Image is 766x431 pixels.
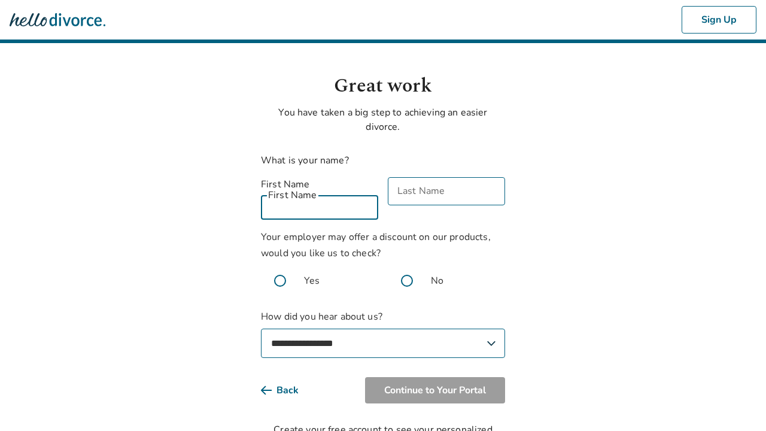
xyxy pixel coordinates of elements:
button: Sign Up [682,6,756,34]
iframe: Chat Widget [706,374,766,431]
label: What is your name? [261,154,349,167]
h1: Great work [261,72,505,101]
p: You have taken a big step to achieving an easier divorce. [261,105,505,134]
button: Back [261,377,318,403]
label: First Name [261,177,378,192]
button: Continue to Your Portal [365,377,505,403]
select: How did you hear about us? [261,329,505,358]
span: Yes [304,274,320,288]
img: Hello Divorce Logo [10,8,105,32]
span: Your employer may offer a discount on our products, would you like us to check? [261,230,491,260]
span: No [431,274,443,288]
label: How did you hear about us? [261,309,505,358]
